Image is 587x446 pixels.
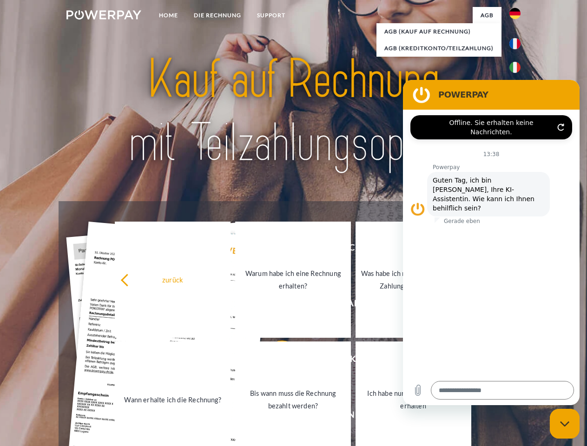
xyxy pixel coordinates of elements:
[550,409,580,439] iframe: Schaltfläche zum Öffnen des Messaging-Fensters; Konversation läuft
[249,7,293,24] a: SUPPORT
[120,273,225,286] div: zurück
[120,393,225,406] div: Wann erhalte ich die Rechnung?
[361,387,466,412] div: Ich habe nur eine Teillieferung erhalten
[376,40,501,57] a: AGB (Kreditkonto/Teilzahlung)
[509,8,521,19] img: de
[66,10,141,20] img: logo-powerpay-white.svg
[473,7,501,24] a: agb
[241,267,345,292] div: Warum habe ich eine Rechnung erhalten?
[509,62,521,73] img: it
[356,222,471,338] a: Was habe ich noch offen, ist meine Zahlung eingegangen?
[89,45,498,178] img: title-powerpay_de.svg
[361,267,466,292] div: Was habe ich noch offen, ist meine Zahlung eingegangen?
[186,7,249,24] a: DIE RECHNUNG
[376,23,501,40] a: AGB (Kauf auf Rechnung)
[509,38,521,49] img: fr
[241,387,345,412] div: Bis wann muss die Rechnung bezahlt werden?
[403,80,580,405] iframe: Messaging-Fenster
[151,7,186,24] a: Home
